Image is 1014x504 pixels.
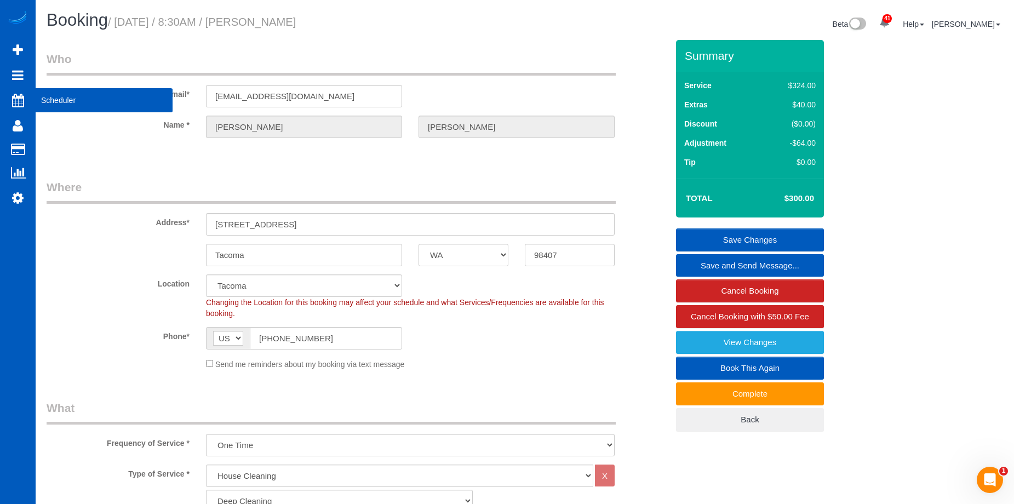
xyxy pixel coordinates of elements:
legend: What [47,400,616,425]
a: Help [903,20,924,28]
label: Phone* [38,327,198,342]
span: Booking [47,10,108,30]
label: Email* [38,85,198,100]
div: ($0.00) [765,118,816,129]
a: Cancel Booking with $50.00 Fee [676,305,824,328]
input: Zip Code* [525,244,615,266]
strong: Total [686,193,713,203]
legend: Who [47,51,616,76]
a: 41 [874,11,895,35]
div: $324.00 [765,80,816,91]
span: Scheduler [36,88,173,113]
a: Beta [833,20,867,28]
legend: Where [47,179,616,204]
label: Location [38,274,198,289]
span: 41 [883,14,892,23]
div: $40.00 [765,99,816,110]
input: Email* [206,85,402,107]
small: / [DATE] / 8:30AM / [PERSON_NAME] [108,16,296,28]
input: City* [206,244,402,266]
label: Service [684,80,712,91]
a: Book This Again [676,357,824,380]
label: Name * [38,116,198,130]
input: Phone* [250,327,402,350]
label: Frequency of Service * [38,434,198,449]
label: Extras [684,99,708,110]
a: [PERSON_NAME] [932,20,1000,28]
label: Adjustment [684,138,726,148]
a: View Changes [676,331,824,354]
img: Automaid Logo [7,11,28,26]
a: Cancel Booking [676,279,824,302]
label: Tip [684,157,696,168]
h3: Summary [685,49,818,62]
label: Address* [38,213,198,228]
a: Back [676,408,824,431]
a: Save Changes [676,228,824,251]
span: 1 [999,467,1008,476]
a: Save and Send Message... [676,254,824,277]
iframe: Intercom live chat [977,467,1003,493]
div: $0.00 [765,157,816,168]
h4: $300.00 [752,194,814,203]
input: Last Name* [419,116,615,138]
label: Type of Service * [38,465,198,479]
label: Discount [684,118,717,129]
img: New interface [848,18,866,32]
span: Cancel Booking with $50.00 Fee [691,312,809,321]
a: Complete [676,382,824,405]
span: Send me reminders about my booking via text message [215,360,405,369]
span: Changing the Location for this booking may affect your schedule and what Services/Frequencies are... [206,298,604,318]
input: First Name* [206,116,402,138]
div: -$64.00 [765,138,816,148]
